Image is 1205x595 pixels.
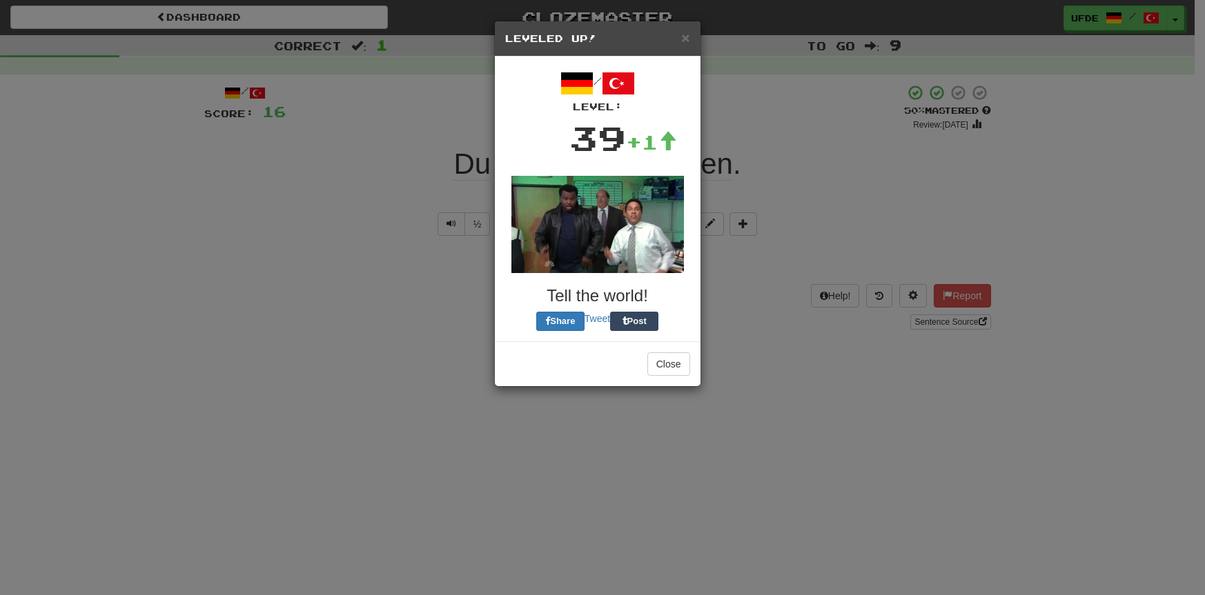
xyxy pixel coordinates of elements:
[681,30,689,46] span: ×
[505,100,690,114] div: Level:
[647,352,690,376] button: Close
[505,67,690,114] div: /
[511,176,684,273] img: office-a80e9430007fca076a14268f5cfaac02a5711bd98b344892871d2edf63981756.gif
[681,30,689,45] button: Close
[610,312,658,331] button: Post
[505,32,690,46] h5: Leveled Up!
[505,287,690,305] h3: Tell the world!
[536,312,585,331] button: Share
[569,114,626,162] div: 39
[585,313,610,324] a: Tweet
[626,128,677,156] div: +1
